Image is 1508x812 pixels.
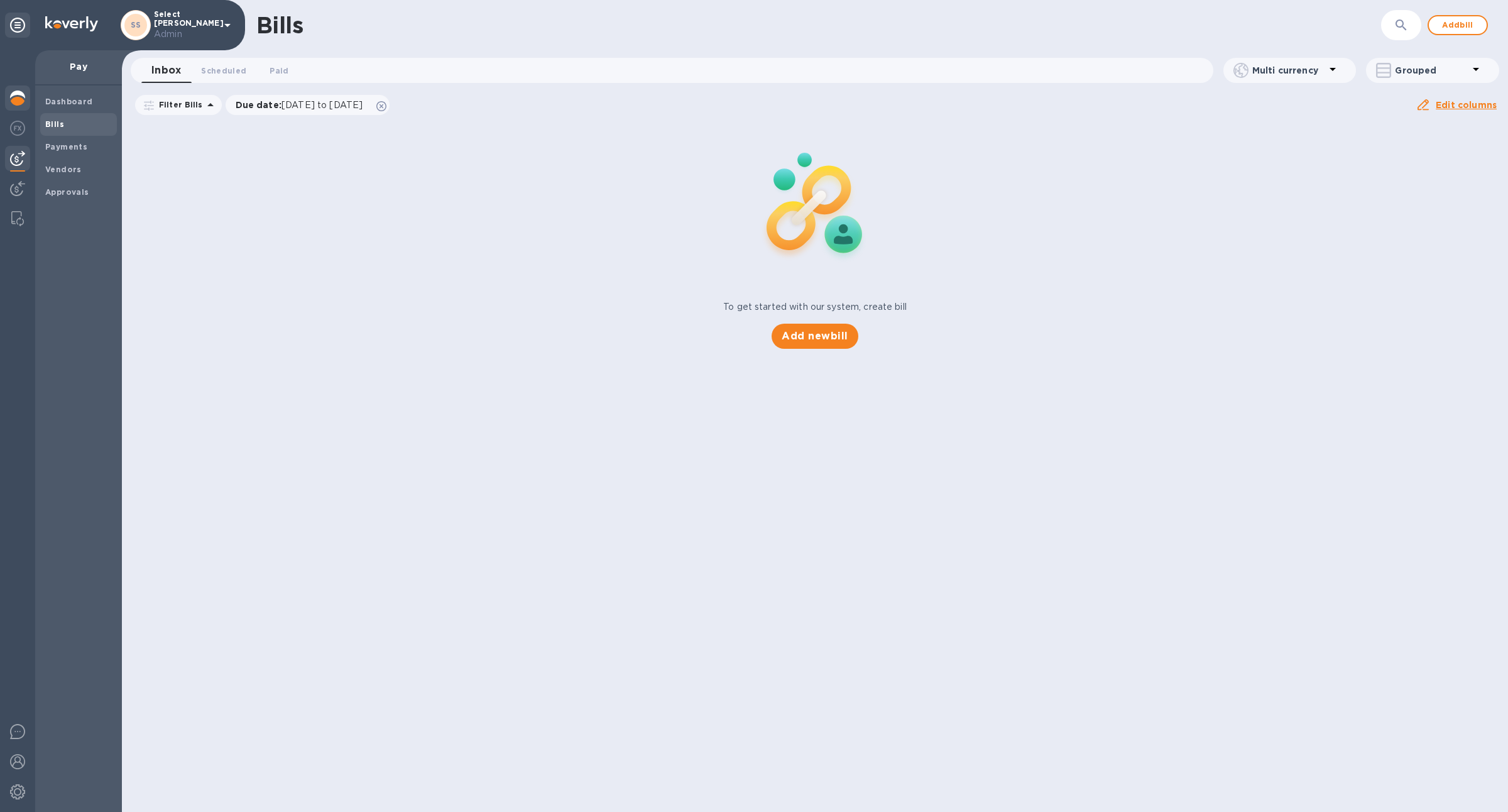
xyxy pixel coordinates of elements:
[45,119,64,129] b: Bills
[281,100,363,110] span: [DATE] to [DATE]
[45,16,98,31] img: Logo
[154,28,217,41] p: Admin
[45,165,82,174] b: Vendors
[5,13,30,38] div: Unpin categories
[1436,100,1497,110] u: Edit columns
[1252,64,1326,77] p: Multi currency
[10,121,25,136] img: Foreign exchange
[45,142,87,151] b: Payments
[1395,64,1468,77] p: Grouped
[772,324,858,349] button: Add newbill
[1439,18,1477,33] span: Add bill
[45,60,112,73] p: Pay
[1428,15,1488,35] button: Addbill
[131,20,141,30] b: SS
[45,187,89,197] b: Approvals
[201,64,246,77] span: Scheduled
[45,97,93,106] b: Dashboard
[154,99,203,110] p: Filter Bills
[723,300,907,314] p: To get started with our system, create bill
[226,95,390,115] div: Due date:[DATE] to [DATE]
[782,329,848,344] span: Add new bill
[154,10,217,41] p: Select [PERSON_NAME]
[151,62,181,79] span: Inbox
[236,99,369,111] p: Due date :
[256,12,303,38] h1: Bills
[270,64,288,77] span: Paid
